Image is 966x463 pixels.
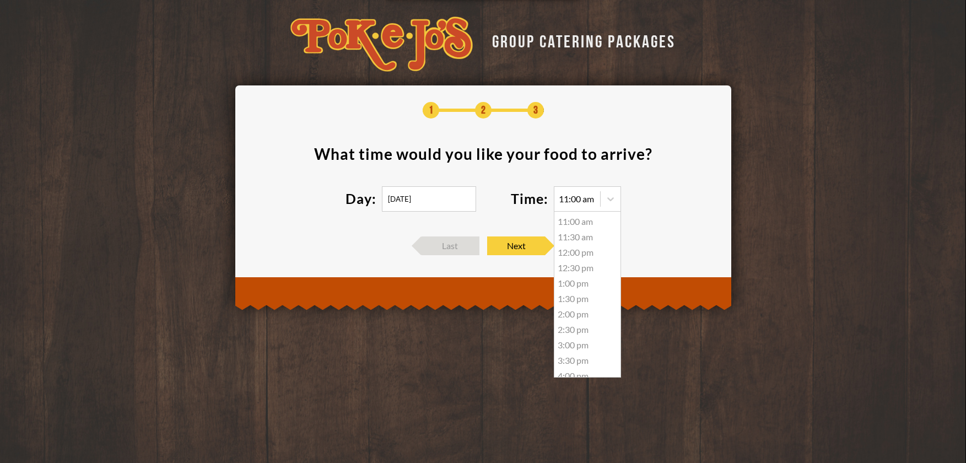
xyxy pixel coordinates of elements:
[346,192,376,206] label: Day:
[554,276,620,291] div: 1:00 pm
[554,322,620,337] div: 2:30 pm
[554,306,620,322] div: 2:00 pm
[554,214,620,229] div: 11:00 am
[314,146,652,161] div: What time would you like your food to arrive ?
[422,236,479,255] span: Last
[484,29,676,50] div: GROUP CATERING PACKAGES
[423,102,439,119] span: 1
[487,236,545,255] span: Next
[554,353,620,368] div: 3:30 pm
[511,192,548,206] label: Time:
[290,17,473,72] img: logo-34603ddf.svg
[554,291,620,306] div: 1:30 pm
[554,229,620,245] div: 11:30 am
[475,102,492,119] span: 2
[554,337,620,353] div: 3:00 pm
[554,368,620,384] div: 4:00 pm
[554,260,620,276] div: 12:30 pm
[527,102,544,119] span: 3
[559,195,594,203] div: 11:00 am
[554,245,620,260] div: 12:00 pm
